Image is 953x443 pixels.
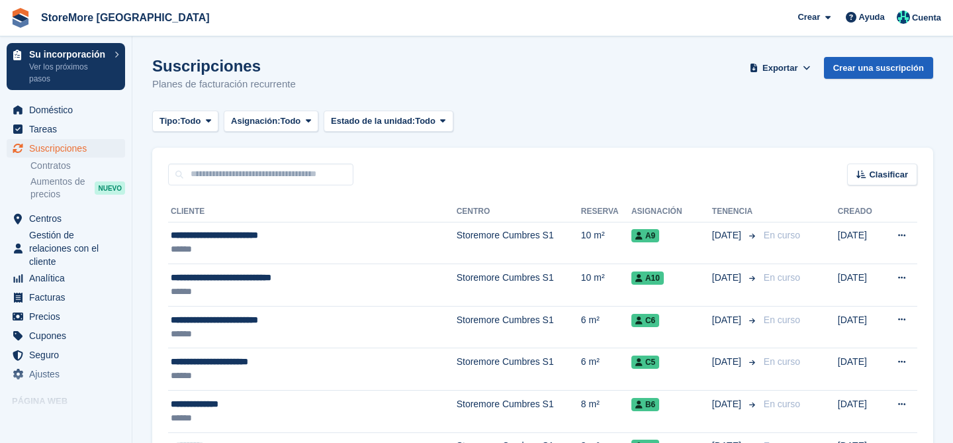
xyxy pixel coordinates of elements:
th: Cliente [168,201,457,222]
td: [DATE] [838,264,882,307]
td: [DATE] [838,391,882,433]
th: Creado [838,201,882,222]
span: Tipo: [159,115,181,128]
td: 10 m² [581,264,631,307]
td: Storemore Cumbres S1 [457,391,581,433]
a: Vista previa de la tienda [109,413,125,428]
a: menu [7,228,125,268]
a: Aumentos de precios NUEVO [30,175,125,201]
div: NUEVO [95,181,125,195]
td: [DATE] [838,306,882,348]
span: Ajustes [29,365,109,383]
span: Doméstico [29,101,109,119]
button: Tipo: Todo [152,111,218,132]
span: Facturas [29,288,109,307]
td: 8 m² [581,391,631,433]
span: En curso [764,399,800,409]
td: 6 m² [581,306,631,348]
span: Clasificar [869,168,908,181]
span: [DATE] [712,355,744,369]
td: Storemore Cumbres S1 [457,222,581,264]
a: menu [7,326,125,345]
button: Estado de la unidad: Todo [324,111,453,132]
span: [DATE] [712,228,744,242]
th: Asignación [631,201,712,222]
span: En curso [764,356,800,367]
span: Analítica [29,269,109,287]
h1: Suscripciones [152,57,296,75]
span: Asignación: [231,115,280,128]
span: Aumentos de precios [30,175,95,201]
p: Su incorporación [29,50,108,59]
a: menu [7,269,125,287]
span: Ayuda [859,11,885,24]
img: Maria Vela Padilla [897,11,910,24]
a: menu [7,346,125,364]
td: 10 m² [581,222,631,264]
p: Ver los próximos pasos [29,61,108,85]
span: Seguro [29,346,109,364]
span: [DATE] [712,397,744,411]
p: Planes de facturación recurrente [152,77,296,92]
span: Precios [29,307,109,326]
button: Exportar [747,57,813,79]
span: [DATE] [712,313,744,327]
td: [DATE] [838,222,882,264]
a: menu [7,307,125,326]
span: Gestión de relaciones con el cliente [29,228,109,268]
span: [DATE] [712,271,744,285]
span: A10 [631,271,664,285]
a: menu [7,120,125,138]
a: Crear una suscripción [824,57,933,79]
img: stora-icon-8386f47178a22dfd0bd8f6a31ec36ba5ce8667c1dd55bd0f319d3a0aa187defe.svg [11,8,30,28]
a: menú [7,411,125,430]
th: Tenencia [712,201,758,222]
span: Crear [797,11,820,24]
th: Reserva [581,201,631,222]
td: Storemore Cumbres S1 [457,306,581,348]
span: Página web [12,395,132,408]
a: Contratos [30,160,125,172]
span: B6 [631,398,659,411]
span: Cuenta [912,11,941,25]
td: 6 m² [581,348,631,391]
td: [DATE] [838,348,882,391]
span: Todo [415,115,435,128]
a: menu [7,365,125,383]
span: Centros [29,209,109,228]
span: En curso [764,230,800,240]
td: Storemore Cumbres S1 [457,264,581,307]
span: Exportar [762,62,797,75]
td: Storemore Cumbres S1 [457,348,581,391]
span: Todo [181,115,201,128]
span: Tareas [29,120,109,138]
span: Todo [281,115,301,128]
span: A9 [631,229,659,242]
th: Centro [457,201,581,222]
span: C5 [631,356,659,369]
span: En curso [764,272,800,283]
a: menu [7,101,125,119]
button: Asignación: Todo [224,111,318,132]
a: menu [7,288,125,307]
a: menu [7,209,125,228]
a: Su incorporación Ver los próximos pasos [7,43,125,90]
span: Suscripciones [29,139,109,158]
a: menu [7,139,125,158]
a: StoreMore [GEOGRAPHIC_DATA] [36,7,215,28]
span: Cupones [29,326,109,345]
span: En curso [764,315,800,325]
span: Estado de la unidad: [331,115,415,128]
span: C6 [631,314,659,327]
span: Tienda en línea [29,411,109,430]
